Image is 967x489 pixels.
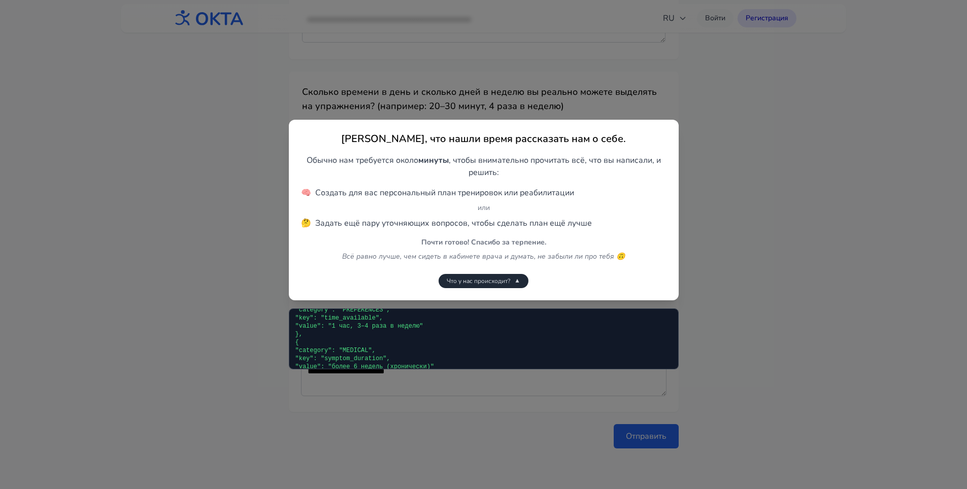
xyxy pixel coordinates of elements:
[439,274,528,288] button: Что у нас происходит?▼
[315,187,574,199] span: Создать для вас персональный план тренировок или реабилитации
[301,132,666,146] h2: [PERSON_NAME], что нашли время рассказать нам о себе.
[418,155,449,166] strong: минуты
[295,363,672,371] div: "value": "более 6 недель (хронически)"
[301,237,666,248] p: Почти готово! Спасибо за терпение.
[315,217,592,229] span: Задать ещё пару уточняющих вопросов, чтобы сделать план ещё лучше
[514,277,520,285] span: ▼
[295,314,672,322] div: "key": "time_available",
[301,252,666,262] p: Всё равно лучше, чем сидеть в кабинете врача и думать, не забыли ли про тебя
[295,355,672,363] div: "key": "symptom_duration",
[447,277,510,285] span: Что у нас происходит?
[295,346,672,355] div: "category": "MEDICAL",
[615,252,626,262] span: 🙃
[301,217,311,229] span: 🤔
[301,154,666,179] p: Обычно нам требуется около , чтобы внимательно прочитать всё, что вы написали, и решить:
[295,322,672,330] div: "value": "1 час, 3–4 раза в неделю"
[301,203,666,213] li: или
[295,338,672,346] div: {
[301,187,311,199] span: 🧠
[295,306,672,314] div: "category": "PREFERENCES",
[295,330,672,338] div: },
